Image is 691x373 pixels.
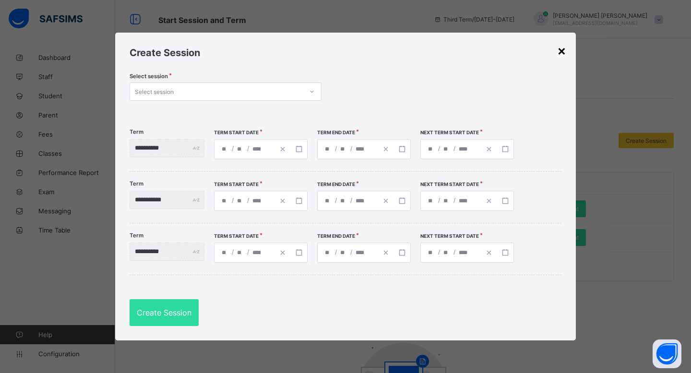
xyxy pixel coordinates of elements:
span: / [231,144,235,152]
span: Term End Date [317,129,355,135]
span: / [437,248,441,256]
label: Term [130,180,143,187]
span: / [334,144,338,152]
span: Next Term Start Date [420,181,479,187]
label: Term [130,232,143,239]
span: / [437,144,441,152]
span: / [453,196,456,204]
span: / [349,196,353,204]
span: / [349,248,353,256]
span: Create Session [137,308,191,317]
div: × [557,42,566,58]
span: Term Start Date [214,129,259,135]
span: Select session [130,73,168,80]
span: / [231,248,235,256]
span: Next Term Start Date [420,233,479,239]
div: Select session [135,82,174,101]
span: Create Session [130,47,200,58]
span: / [349,144,353,152]
span: Term Start Date [214,181,259,187]
span: Next Term Start Date [420,129,479,135]
span: / [334,196,338,204]
span: Term End Date [317,181,355,187]
span: Term Start Date [214,233,259,239]
span: Term End Date [317,233,355,239]
label: Term [130,128,143,135]
span: / [334,248,338,256]
span: / [246,248,250,256]
span: / [453,144,456,152]
span: / [246,196,250,204]
button: Open asap [653,339,681,368]
span: / [246,144,250,152]
span: / [453,248,456,256]
span: / [437,196,441,204]
span: / [231,196,235,204]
